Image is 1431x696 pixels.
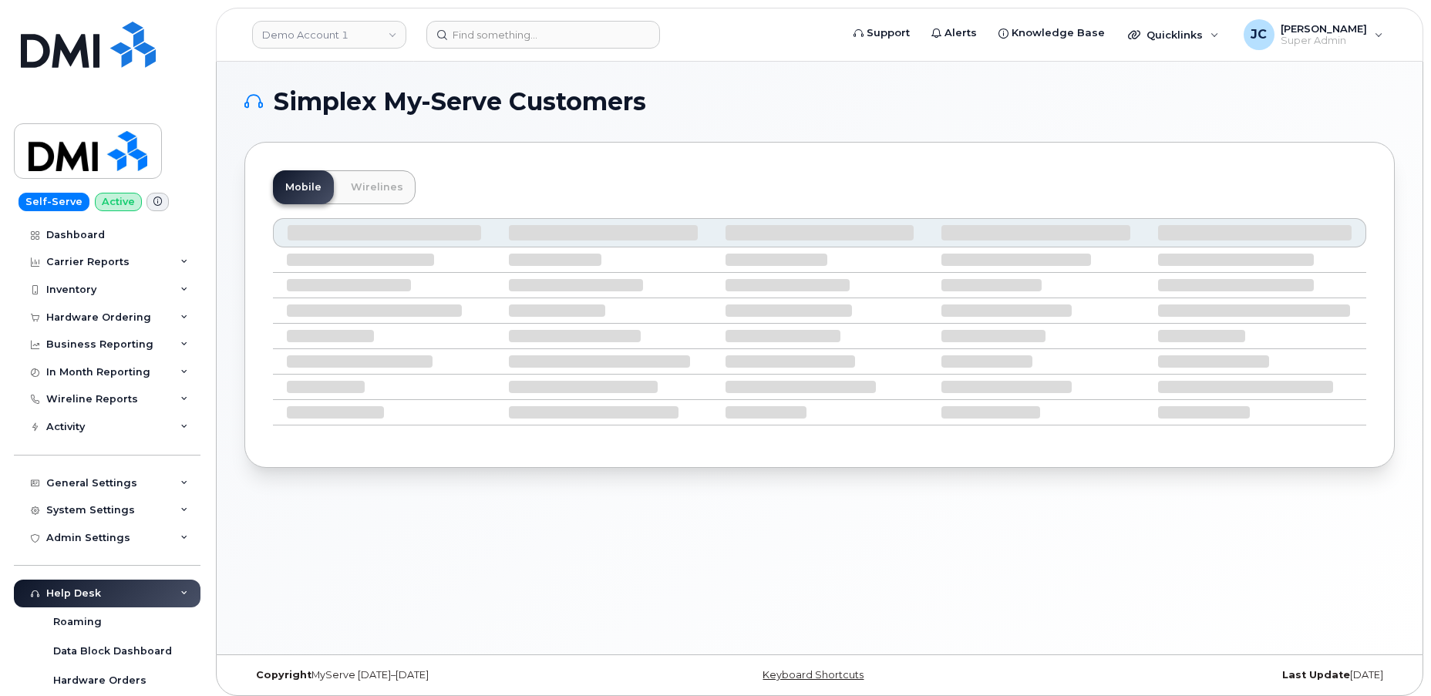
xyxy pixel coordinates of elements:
[763,669,864,681] a: Keyboard Shortcuts
[256,669,311,681] strong: Copyright
[1012,669,1395,681] div: [DATE]
[338,170,416,204] a: Wirelines
[244,669,628,681] div: MyServe [DATE]–[DATE]
[274,90,646,113] span: Simplex My-Serve Customers
[273,170,334,204] a: Mobile
[1282,669,1350,681] strong: Last Update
